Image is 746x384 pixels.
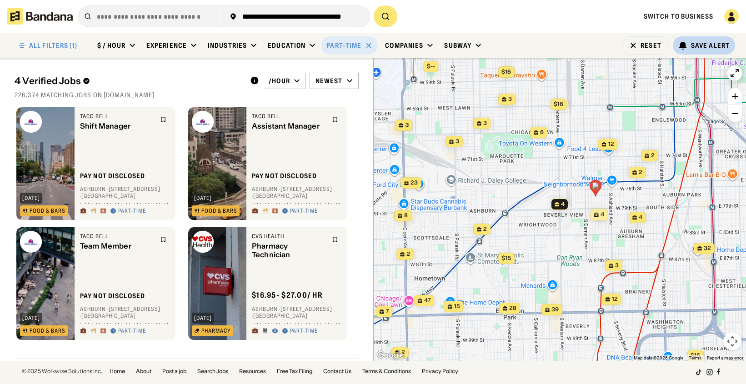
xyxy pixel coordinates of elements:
[201,208,237,214] div: Food & Bars
[422,369,458,374] a: Privacy Policy
[192,111,214,133] img: Taco Bell logo
[508,95,512,103] span: 3
[326,41,361,50] div: Part-time
[29,42,77,49] div: ALL FILTERS (1)
[406,250,410,258] span: 2
[385,41,423,50] div: Companies
[20,111,42,133] img: Taco Bell logo
[386,308,389,315] span: 7
[80,233,155,240] div: Taco Bell
[194,315,212,321] div: [DATE]
[80,242,155,250] div: Team Member
[723,332,741,350] button: Map camera controls
[456,138,459,145] span: 3
[118,328,146,335] div: Part-time
[30,208,65,214] div: Food & Bars
[80,122,155,130] div: Shift Manager
[641,42,661,49] div: Reset
[323,369,351,374] a: Contact Us
[615,262,619,269] span: 3
[639,214,642,221] span: 4
[401,349,405,356] span: 2
[404,212,408,219] span: 8
[691,41,730,50] div: Save Alert
[192,231,214,253] img: CVS Health logo
[15,91,359,99] div: 226,374 matching jobs on [DOMAIN_NAME]
[208,41,247,50] div: Industries
[252,233,326,240] div: CVS Health
[651,152,655,160] span: 2
[426,63,435,70] span: $--
[252,242,326,259] div: Pharmacy Technician
[80,172,145,180] div: Pay not disclosed
[252,122,326,130] div: Assistant Manager
[252,185,342,199] div: Ashburn · [STREET_ADDRESS] · [GEOGRAPHIC_DATA]
[80,113,155,120] div: Taco Bell
[20,231,42,253] img: Taco Bell logo
[252,172,317,180] div: Pay not disclosed
[290,328,318,335] div: Part-time
[611,295,617,303] span: 12
[268,41,305,50] div: Education
[601,210,604,219] span: 4
[201,328,231,334] div: Pharmacy
[362,369,411,374] a: Terms & Conditions
[252,305,342,319] div: Ashburn · [STREET_ADDRESS] · [GEOGRAPHIC_DATA]
[136,369,151,374] a: About
[501,254,511,261] span: $15
[554,100,563,107] span: $16
[97,41,125,50] div: $ / hour
[540,129,544,136] span: 6
[252,290,323,300] div: $ 16.95 - $27.00 / hr
[22,369,102,374] div: © 2025 Workwise Solutions Inc.
[30,328,65,334] div: Food & Bars
[15,105,358,361] div: grid
[194,195,212,201] div: [DATE]
[704,244,711,252] span: 32
[146,41,187,50] div: Experience
[483,225,487,233] span: 2
[689,355,701,360] a: Terms (opens in new tab)
[424,297,431,304] span: 47
[501,68,511,75] span: $16
[277,369,312,374] a: Free Tax Filing
[691,352,700,359] span: $16
[239,369,266,374] a: Resources
[561,200,565,208] span: 4
[118,208,146,215] div: Part-time
[80,292,145,300] div: Pay not disclosed
[22,195,40,201] div: [DATE]
[634,355,683,360] span: Map data ©2025 Google
[405,121,409,129] span: 3
[551,306,559,314] span: 39
[269,77,290,85] div: /hour
[197,369,228,374] a: Search Jobs
[252,113,326,120] div: Taco Bell
[639,169,642,176] span: 2
[7,8,73,25] img: Bandana logotype
[444,41,471,50] div: Subway
[162,369,186,374] a: Post a job
[483,120,487,127] span: 3
[15,75,243,86] div: 4 Verified Jobs
[376,349,406,361] img: Google
[454,303,460,310] span: 15
[80,185,170,199] div: Ashburn · [STREET_ADDRESS] · [GEOGRAPHIC_DATA]
[608,140,614,148] span: 12
[110,369,125,374] a: Home
[22,315,40,321] div: [DATE]
[644,12,713,20] a: Switch to Business
[707,355,743,360] a: Report a map error
[509,304,516,312] span: 28
[315,77,343,85] div: Newest
[80,305,170,319] div: Ashburn · [STREET_ADDRESS] · [GEOGRAPHIC_DATA]
[290,208,318,215] div: Part-time
[376,349,406,361] a: Open this area in Google Maps (opens a new window)
[411,179,418,187] span: 23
